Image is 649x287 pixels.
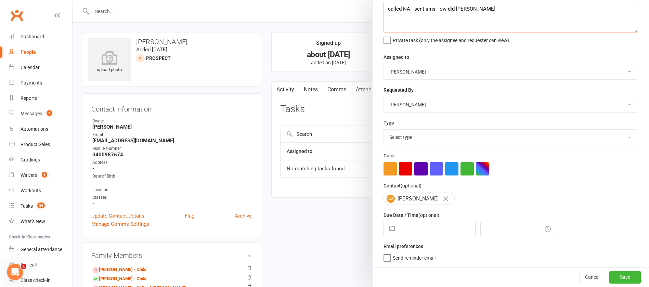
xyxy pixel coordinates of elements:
label: Requested By [384,86,414,94]
a: Dashboard [9,29,72,44]
div: Automations [21,126,48,132]
div: Payments [21,80,42,86]
a: General attendance kiosk mode [9,242,72,257]
label: Contact [384,182,421,190]
a: Product Sales [9,137,72,152]
span: 1 [42,172,47,178]
div: Product Sales [21,142,50,147]
label: Type [384,119,394,127]
label: Due Date / Time [384,211,439,219]
a: Roll call [9,257,72,273]
button: Save [609,271,641,283]
a: People [9,44,72,60]
a: Clubworx [8,7,25,24]
span: Private task (only the assignee and requester can view) [393,35,509,43]
div: Roll call [21,262,37,268]
div: Messages [21,111,42,116]
div: Tasks [21,203,33,209]
div: General attendance [21,247,62,252]
button: Cancel [579,271,605,283]
small: (optional) [401,183,421,188]
span: 1 [21,264,26,269]
div: Workouts [21,188,41,193]
a: Workouts [9,183,72,198]
small: (optional) [418,212,439,218]
a: Payments [9,75,72,91]
a: Messages 1 [9,106,72,121]
iframe: Intercom live chat [7,264,23,280]
div: What's New [21,219,45,224]
a: What's New [9,214,72,229]
div: Class check-in [21,277,51,283]
a: Gradings [9,152,72,168]
a: Calendar [9,60,72,75]
span: 1 [47,110,52,116]
div: [PERSON_NAME] [384,193,455,205]
label: Email preferences [384,243,423,250]
span: Send reminder email [393,253,436,261]
a: Reports [9,91,72,106]
textarea: called NA - sent sms - ow did [PERSON_NAME] [384,2,638,32]
span: 24 [37,203,45,208]
label: Assigned to [384,53,409,61]
div: Reports [21,95,37,101]
div: Gradings [21,157,40,162]
a: Automations [9,121,72,137]
a: Waivers 1 [9,168,72,183]
div: Waivers [21,172,37,178]
div: Dashboard [21,34,44,39]
a: Tasks 24 [9,198,72,214]
label: Color [384,152,395,159]
div: People [21,49,36,55]
div: Calendar [21,65,40,70]
span: LB [387,195,395,203]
